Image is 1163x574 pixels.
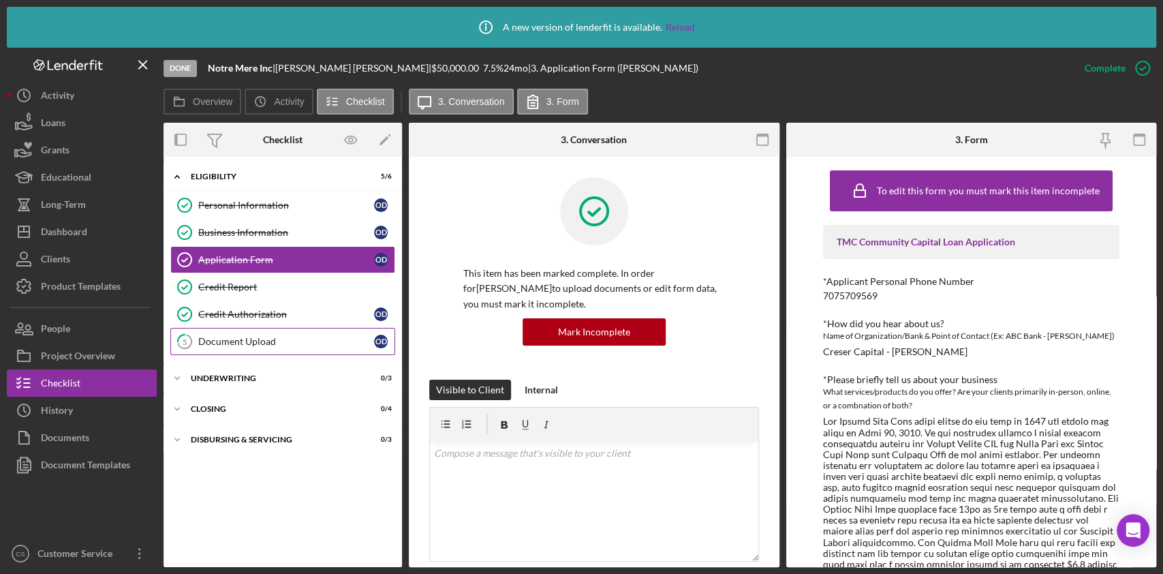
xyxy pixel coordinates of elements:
div: What services/products do you offer? Are your clients primarily in-person, online, or a combnatio... [823,385,1119,412]
div: TMC Community Capital Loan Application [837,237,1106,247]
div: Long-Term [41,191,86,222]
button: Long-Term [7,191,157,218]
div: *How did you hear about us? [823,318,1119,329]
button: History [7,397,157,424]
div: People [41,315,70,346]
div: 0 / 3 [367,374,392,382]
a: Application FormOD [170,246,395,273]
div: 7075709569 [823,290,878,301]
div: *Please briefly tell us about your business [823,374,1119,385]
div: Personal Information [198,200,374,211]
div: Mark Incomplete [558,318,630,346]
div: Document Upload [198,336,374,347]
div: [PERSON_NAME] [PERSON_NAME] | [275,63,431,74]
button: Educational [7,164,157,191]
div: $50,000.00 [431,63,483,74]
div: Customer Service [34,540,123,571]
button: Clients [7,245,157,273]
a: Business InformationOD [170,219,395,246]
label: Overview [193,96,232,107]
div: Clients [41,245,70,276]
button: Loans [7,109,157,136]
div: Done [164,60,197,77]
div: Application Form [198,254,374,265]
div: Project Overview [41,342,115,373]
button: CSCustomer Service [7,540,157,567]
button: Project Overview [7,342,157,369]
div: Eligibility [191,172,358,181]
div: O D [374,198,388,212]
div: Visible to Client [436,380,504,400]
div: Document Templates [41,451,130,482]
div: 3. Form [955,134,987,145]
label: 3. Form [546,96,579,107]
div: O D [374,226,388,239]
div: Dashboard [41,218,87,249]
div: Activity [41,82,74,112]
div: 5 / 6 [367,172,392,181]
div: Internal [525,380,558,400]
div: Disbursing & Servicing [191,436,358,444]
button: Overview [164,89,241,115]
a: Reload [666,22,695,33]
div: Documents [41,424,89,455]
div: 24 mo [503,63,528,74]
div: Educational [41,164,91,194]
div: Open Intercom Messenger [1117,514,1149,547]
div: 3. Conversation [561,134,627,145]
button: Document Templates [7,451,157,479]
div: Complete [1085,55,1126,82]
a: Activity [7,82,157,109]
div: Name of Organization/Bank & Point of Contact (Ex: ABC Bank - [PERSON_NAME]) [823,329,1119,343]
div: O D [374,307,388,321]
a: Personal InformationOD [170,192,395,219]
div: O D [374,253,388,267]
div: *Applicant Personal Phone Number [823,276,1119,287]
text: CS [16,550,25,558]
div: Checklist [41,369,80,400]
button: Activity [245,89,313,115]
button: Checklist [7,369,157,397]
button: 3. Form [517,89,588,115]
button: Dashboard [7,218,157,245]
button: People [7,315,157,342]
label: 3. Conversation [438,96,505,107]
div: Creser Capital - [PERSON_NAME] [823,346,967,357]
button: Grants [7,136,157,164]
div: Business Information [198,227,374,238]
a: Product Templates [7,273,157,300]
tspan: 5 [183,337,187,346]
div: Underwriting [191,374,358,382]
div: History [41,397,73,427]
button: Visible to Client [429,380,511,400]
div: O D [374,335,388,348]
div: Credit Report [198,282,394,292]
div: | 3. Application Form ([PERSON_NAME]) [528,63,698,74]
a: Credit Report [170,273,395,301]
div: 0 / 3 [367,436,392,444]
a: Credit AuthorizationOD [170,301,395,328]
div: Credit Authorization [198,309,374,320]
div: 7.5 % [483,63,503,74]
button: Documents [7,424,157,451]
div: Product Templates [41,273,121,303]
button: Complete [1071,55,1156,82]
p: This item has been marked complete. In order for [PERSON_NAME] to upload documents or edit form d... [463,266,725,312]
a: 5Document UploadOD [170,328,395,355]
div: Loans [41,109,65,140]
button: Internal [518,380,565,400]
div: To edit this form you must mark this item incomplete [877,185,1100,196]
div: Checklist [263,134,303,145]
